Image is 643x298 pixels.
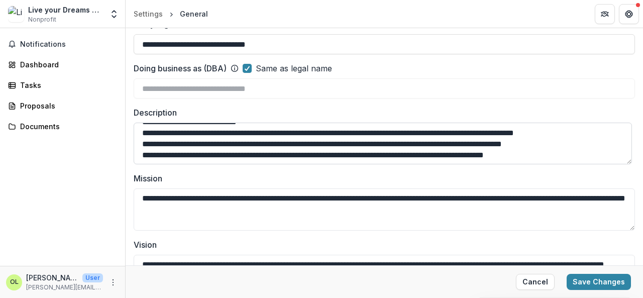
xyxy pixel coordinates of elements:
div: Olayinka Layi-Adeite [10,279,19,285]
p: [PERSON_NAME] [26,272,78,283]
img: Live your Dreams Africa Foundation [8,6,24,22]
button: Notifications [4,36,121,52]
div: Live your Dreams Africa Foundation [28,5,103,15]
button: Open entity switcher [107,4,121,24]
div: Tasks [20,80,113,90]
p: User [82,273,103,282]
span: Nonprofit [28,15,56,24]
button: More [107,276,119,288]
a: Proposals [4,97,121,114]
label: Doing business as (DBA) [134,62,227,74]
a: Settings [130,7,167,21]
label: Vision [134,239,629,251]
button: Partners [595,4,615,24]
span: Notifications [20,40,117,49]
button: Cancel [516,274,555,290]
nav: breadcrumb [130,7,212,21]
a: Documents [4,118,121,135]
div: Proposals [20,101,113,111]
span: Same as legal name [256,62,332,74]
p: [PERSON_NAME][EMAIL_ADDRESS][DOMAIN_NAME] [26,283,103,292]
div: Settings [134,9,163,19]
label: Description [134,107,629,119]
button: Save Changes [567,274,631,290]
button: Get Help [619,4,639,24]
div: Dashboard [20,59,113,70]
a: Dashboard [4,56,121,73]
div: Documents [20,121,113,132]
div: General [180,9,208,19]
label: Mission [134,172,629,184]
a: Tasks [4,77,121,93]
